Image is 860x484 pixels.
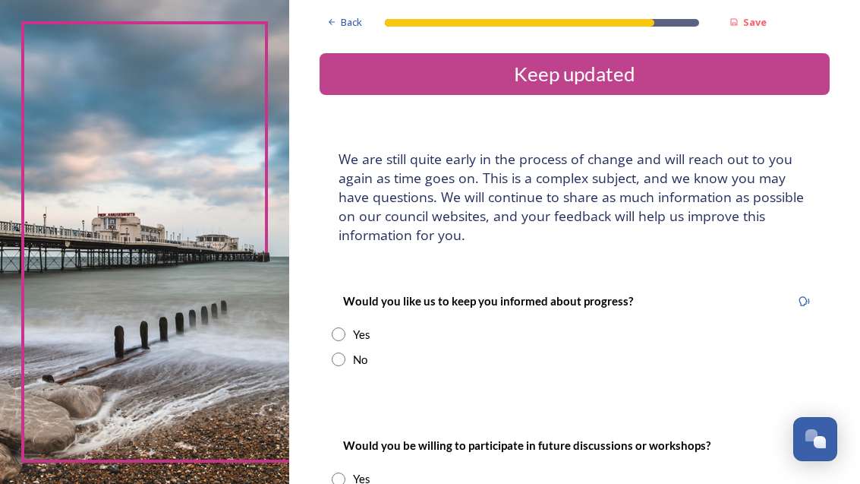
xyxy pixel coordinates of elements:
strong: Save [743,15,767,29]
div: Yes [353,326,370,343]
h4: We are still quite early in the process of change and will reach out to you again as time goes on... [339,150,811,245]
div: No [353,351,367,369]
strong: Would you be willing to participate in future discussions or workshops? [343,438,710,452]
strong: Would you like us to keep you informed about progress? [343,294,633,308]
span: Back [341,15,362,30]
button: Open Chat [793,417,837,461]
div: Keep updated [326,59,824,89]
